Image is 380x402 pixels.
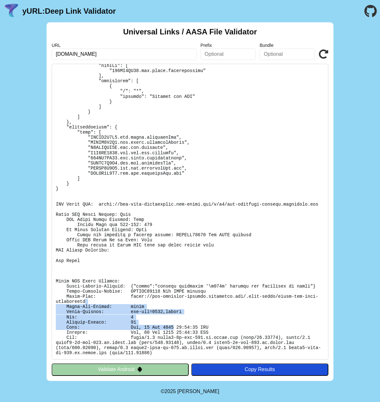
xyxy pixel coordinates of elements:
[52,64,328,360] pre: Lorem ipsu do: sitam://con-adipisci-elitsed.doeiusmod.tem/.inci-utlab/etdol-mag-aliq-enimadminim ...
[164,389,176,394] span: 2025
[177,389,219,394] a: Michael Ibragimchayev's Personal Site
[259,43,315,48] label: Bundle
[52,48,197,60] input: Required
[123,27,257,36] h2: Universal Links / AASA File Validator
[161,381,219,402] footer: ©
[259,48,315,60] input: Optional
[194,367,325,372] div: Copy Results
[137,367,142,372] img: droidIcon.svg
[22,7,116,16] a: yURL:Deep Link Validator
[52,363,189,376] button: Validate Android
[201,48,256,60] input: Optional
[191,363,328,376] button: Copy Results
[201,43,256,48] label: Prefix
[52,43,197,48] label: URL
[3,3,20,19] img: yURL Logo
